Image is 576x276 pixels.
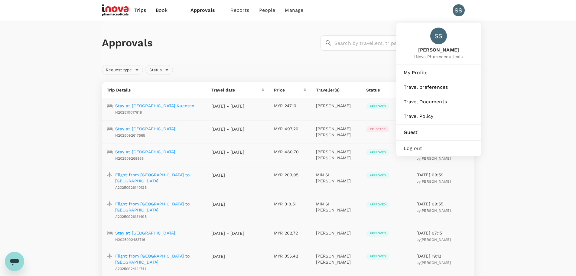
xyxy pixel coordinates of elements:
p: [DATE] - [DATE] [211,126,245,132]
p: MYR 318.51 [274,201,306,207]
span: H202510017818 [115,110,142,115]
input: Search by travellers, trips, or destination [334,35,474,51]
span: Approved [366,231,389,235]
span: Rejected [366,127,389,131]
span: Travel preferences [404,84,474,91]
a: Travel preferences [399,81,479,94]
p: [PERSON_NAME] [PERSON_NAME] [316,253,356,265]
p: [DATE] 07:15 [416,230,470,236]
div: SS [453,4,465,16]
span: Approved [366,202,389,207]
span: Guest [404,129,474,136]
h1: Approvals [102,37,318,49]
span: [PERSON_NAME] [421,261,451,265]
p: MYR 480.70 [274,149,306,155]
span: [PERSON_NAME] [421,238,451,242]
span: by [416,208,451,213]
div: Request type [102,65,143,75]
p: [DATE] [211,172,245,178]
div: Price [274,87,303,93]
img: iNova Pharmaceuticals [102,4,130,17]
span: by [416,238,451,242]
span: Trips [134,7,146,14]
a: My Profile [399,66,479,79]
span: Approved [366,104,389,108]
a: Travel Documents [399,95,479,108]
a: Stay at [GEOGRAPHIC_DATA] [115,230,175,236]
span: H202509268868 [115,156,144,161]
p: MIN SI [PERSON_NAME] [316,172,356,184]
div: Log out [399,142,479,155]
p: MIN SI [PERSON_NAME] [316,201,356,213]
a: Stay at [GEOGRAPHIC_DATA] [115,149,175,155]
p: [PERSON_NAME] [PERSON_NAME] [316,126,356,138]
span: Approved [366,254,389,258]
a: Guest [399,126,479,139]
span: Travel Policy [404,113,474,120]
p: [DATE] 09:55 [416,201,470,207]
span: My Profile [404,69,474,76]
span: Approved [366,173,389,178]
span: [PERSON_NAME] [421,156,451,161]
p: [DATE] [211,201,245,207]
span: Log out [404,145,474,152]
p: [DATE] - [DATE] [211,103,245,109]
span: Manage [285,7,303,14]
p: MYR 497.20 [274,126,306,132]
span: Book [156,7,168,14]
span: A20250926140128 [115,185,147,190]
p: [DATE] 09:59 [416,172,470,178]
p: Traveller(s) [316,87,356,93]
p: [PERSON_NAME] [PERSON_NAME] [316,149,356,161]
a: Flight from [GEOGRAPHIC_DATA] to [GEOGRAPHIC_DATA] [115,201,202,213]
span: [PERSON_NAME] [414,47,463,54]
span: Approved [366,150,389,155]
a: Flight from [GEOGRAPHIC_DATA] to [GEOGRAPHIC_DATA] [115,172,202,184]
span: H2025092483716 [115,238,145,242]
span: by [416,156,451,161]
div: Travel date [211,87,262,93]
span: Reports [230,7,249,14]
p: MYR 203.95 [274,172,306,178]
span: People [259,7,275,14]
span: Approvals [190,7,221,14]
span: [PERSON_NAME] [421,179,451,184]
span: Request type [102,67,136,73]
p: MYR 247.10 [274,103,306,109]
div: Status [366,87,404,93]
span: by [416,179,451,184]
span: H2025092617565 [115,133,145,138]
span: [PERSON_NAME] [421,208,451,213]
p: [PERSON_NAME] [316,103,356,109]
span: A20250924124741 [115,267,146,271]
p: [DATE] 19:12 [416,253,470,259]
a: Stay at [GEOGRAPHIC_DATA] Kuantan [115,103,195,109]
div: SS [430,28,447,44]
p: MYR 262.72 [274,230,306,236]
div: Status [145,65,173,75]
p: MYR 355.42 [274,253,306,259]
p: [DATE] - [DATE] [211,149,245,155]
p: [PERSON_NAME] [316,230,356,236]
p: [DATE] [211,253,245,259]
a: Stay at [GEOGRAPHIC_DATA] [115,126,175,132]
p: [DATE] - [DATE] [211,230,245,236]
span: Status [146,67,165,73]
p: Trip Details [107,87,202,93]
iframe: Button to launch messaging window [5,252,24,271]
span: iNova Pharmaceuticals [414,54,463,60]
span: Travel Documents [404,98,474,105]
span: A20250926131498 [115,214,147,219]
a: Flight from [GEOGRAPHIC_DATA] to [GEOGRAPHIC_DATA] [115,253,202,265]
span: by [416,261,451,265]
a: Travel Policy [399,110,479,123]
